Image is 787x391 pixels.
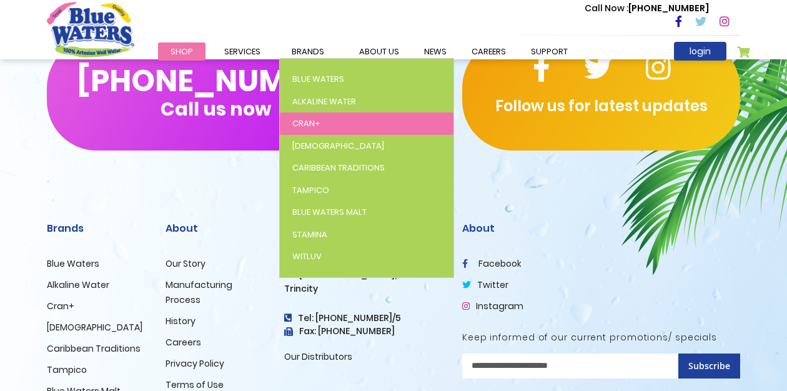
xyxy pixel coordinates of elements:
p: [PHONE_NUMBER] [585,2,709,15]
h5: Keep informed of our current promotions/ specials [462,332,740,343]
h2: About [166,222,265,234]
span: [DEMOGRAPHIC_DATA] [292,140,384,152]
span: Call us now [161,106,271,112]
span: Alkaline Water [292,96,356,107]
span: Blue Waters [292,73,344,85]
span: Subscribe [688,360,730,372]
a: Tampico [47,364,87,376]
a: Cran+ [47,300,74,312]
h3: Trincity [284,284,443,294]
span: Caribbean Traditions [292,162,385,174]
span: Brands [292,46,324,57]
span: Call Now : [585,2,628,14]
a: Our Distributors [284,350,352,363]
span: Stamina [292,229,327,240]
a: careers [459,42,518,61]
h2: About [462,222,740,234]
a: Our Story [166,257,205,270]
h4: Tel: [PHONE_NUMBER]/5 [284,313,443,324]
button: Subscribe [678,354,740,379]
a: Blue Waters [47,257,99,270]
h3: Fax: [PHONE_NUMBER] [284,326,443,337]
a: store logo [47,2,134,57]
a: Careers [166,336,201,349]
a: Caribbean Traditions [47,342,141,355]
a: Terms of Use [166,379,224,391]
h2: Brands [47,222,147,234]
a: twitter [462,279,508,291]
a: facebook [462,257,522,270]
a: login [674,42,726,61]
a: Instagram [462,300,523,312]
span: Shop [171,46,193,57]
span: Blue Waters Malt [292,206,367,218]
a: News [412,42,459,61]
span: WitLuv [292,250,322,262]
span: Cran+ [292,117,320,129]
a: Manufacturing Process [166,279,232,306]
span: Tampico [292,184,329,196]
a: Alkaline Water [47,279,109,291]
a: Privacy Policy [166,357,224,370]
a: support [518,42,580,61]
a: about us [347,42,412,61]
button: [PHONE_NUMBER]Call us now [47,38,384,151]
span: Services [224,46,260,57]
a: History [166,315,196,327]
p: Follow us for latest updates [462,95,740,117]
h3: #2 [GEOGRAPHIC_DATA], [284,270,443,280]
a: [DEMOGRAPHIC_DATA] [47,321,142,334]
